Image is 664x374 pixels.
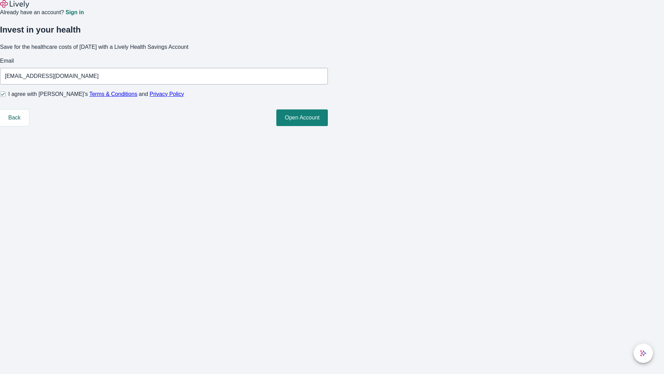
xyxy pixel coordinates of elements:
svg: Lively AI Assistant [640,350,647,357]
a: Privacy Policy [150,91,184,97]
a: Terms & Conditions [89,91,137,97]
span: I agree with [PERSON_NAME]’s and [8,90,184,98]
button: Open Account [276,109,328,126]
a: Sign in [65,10,84,15]
button: chat [634,344,653,363]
